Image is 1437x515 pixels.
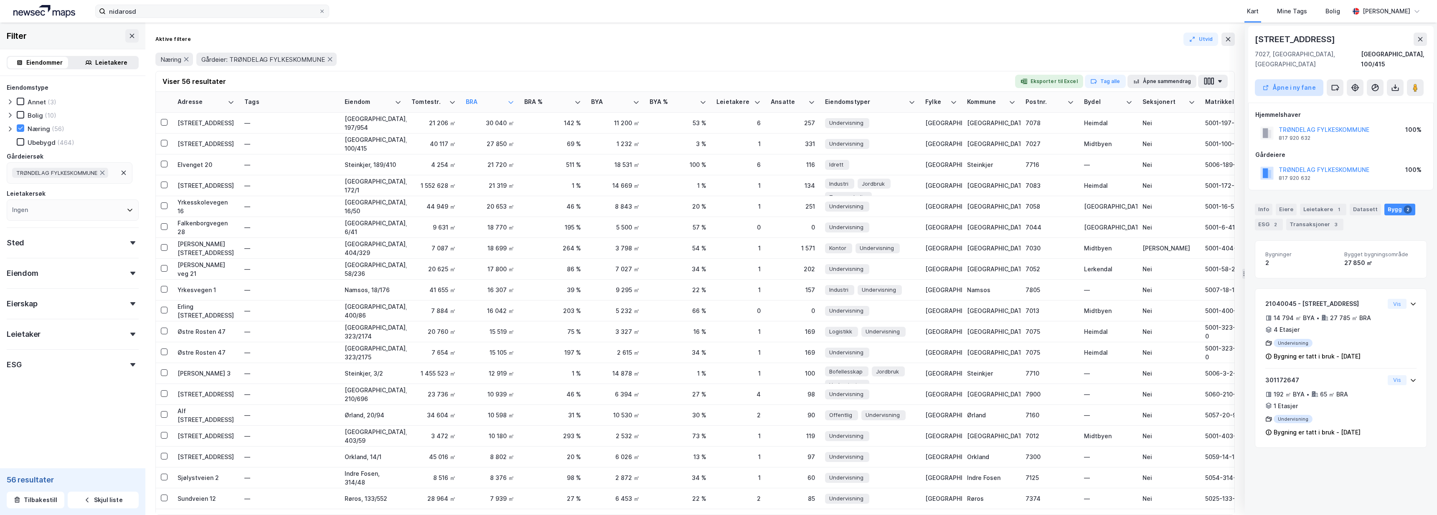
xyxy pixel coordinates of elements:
div: 7027, [GEOGRAPHIC_DATA], [GEOGRAPHIC_DATA] [1255,49,1361,69]
div: Nei [1142,181,1195,190]
div: [STREET_ADDRESS] [178,181,234,190]
button: Tilbakestill [7,492,64,508]
div: Leietakere [716,98,751,106]
div: 2 [1271,220,1280,229]
div: 18 531 ㎡ [591,160,640,169]
span: Gårdeier: TRØNDELAG FYLKESKOMMUNE [201,56,325,63]
div: 5 500 ㎡ [591,223,640,232]
div: 7075 [1026,327,1074,336]
div: 44 949 ㎡ [411,202,456,211]
div: Nei [1142,139,1195,148]
div: 100 % [650,160,706,169]
div: Kart [1247,6,1259,16]
div: Yrkesskolevegen 16 [178,198,234,215]
div: Gårdeiersøk [7,151,43,162]
div: 5001-58-236-0-0 [1205,265,1262,273]
div: Østre Rosten 47 [178,348,234,357]
div: 86 % [524,265,581,273]
div: 817 920 632 [1279,175,1310,182]
div: 7078 [1026,119,1074,127]
div: [PERSON_NAME] [1363,6,1410,16]
div: [GEOGRAPHIC_DATA] [967,265,1016,273]
div: [GEOGRAPHIC_DATA] [925,244,957,252]
div: 2 [1265,258,1338,268]
div: 6 [716,119,761,127]
div: [STREET_ADDRESS] [1255,33,1337,46]
div: 21 720 ㎡ [466,160,514,169]
button: Utvid [1183,33,1219,46]
div: Midtbyen [1084,139,1132,148]
div: 1 [716,139,761,148]
div: 18 770 ㎡ [466,223,514,232]
div: Sted [7,238,24,248]
div: 5001-404-329-0-0 [1205,244,1262,252]
div: Bydel [1084,98,1122,106]
div: [GEOGRAPHIC_DATA], 16/50 [345,198,401,215]
div: Elvenget 20 [178,160,234,169]
div: [PERSON_NAME] veg 21 [178,260,234,278]
div: Filter [7,29,27,43]
div: 41 655 ㎡ [411,285,456,294]
div: 15 105 ㎡ [466,348,514,357]
div: Heimdal [1084,181,1132,190]
div: 57 % [650,223,706,232]
div: ESG [7,360,21,370]
div: (464) [57,139,74,146]
button: Eksporter til Excel [1015,75,1083,88]
div: 7 654 ㎡ [411,348,456,357]
div: (56) [52,125,64,133]
div: [GEOGRAPHIC_DATA] [925,139,957,148]
div: BYA % [650,98,696,106]
span: Undervisning [829,265,863,273]
div: 22 % [650,285,706,294]
div: 14 669 ㎡ [591,181,640,190]
div: Heimdal [1084,348,1132,357]
div: 169 [771,327,815,336]
div: 7716 [1026,160,1074,169]
span: Bygninger [1265,251,1338,258]
div: Eiere [1276,204,1297,215]
div: 1 [716,244,761,252]
div: 53 % [650,119,706,127]
div: Seksjonert [1142,98,1185,106]
div: 7027 [1026,139,1074,148]
div: Eiendomstyper [825,98,905,106]
span: Industri [829,285,848,294]
div: — [1084,285,1132,294]
div: 39 % [524,285,581,294]
div: Leietakere [1300,204,1346,215]
div: 0 [771,223,815,232]
div: 1 232 ㎡ [591,139,640,148]
div: [GEOGRAPHIC_DATA], 404/329 [345,240,401,257]
div: [GEOGRAPHIC_DATA] [967,327,1016,336]
div: Midtbyen [1084,244,1132,252]
div: 5 232 ㎡ [591,306,640,315]
div: 34 % [650,348,706,357]
div: 257 [771,119,815,127]
div: 1 % [524,181,581,190]
div: 1 [716,327,761,336]
div: — [244,325,335,338]
button: Vis [1388,299,1407,309]
div: BYA [591,98,630,106]
span: Undervisning [829,202,863,211]
div: (3) [48,98,56,106]
span: Kontor [829,244,846,252]
div: BRA % [524,98,571,106]
div: [GEOGRAPHIC_DATA] [967,202,1016,211]
div: (10) [45,111,56,119]
span: Logistikk [829,327,852,336]
div: Steinkjer, 189/410 [345,160,401,169]
div: 16 307 ㎡ [466,285,514,294]
div: [GEOGRAPHIC_DATA] [925,348,957,357]
div: 5001-400-86-0-0 [1205,306,1262,315]
div: 1 552 628 ㎡ [411,181,456,190]
div: Viser 56 resultater [162,76,226,86]
span: Undervisning [829,306,863,315]
div: Heimdal [1084,119,1132,127]
div: 7 027 ㎡ [591,265,640,273]
div: — [244,346,335,359]
div: Nei [1142,160,1195,169]
div: Østre Rosten 47 [178,327,234,336]
button: Tag alle [1085,75,1126,88]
